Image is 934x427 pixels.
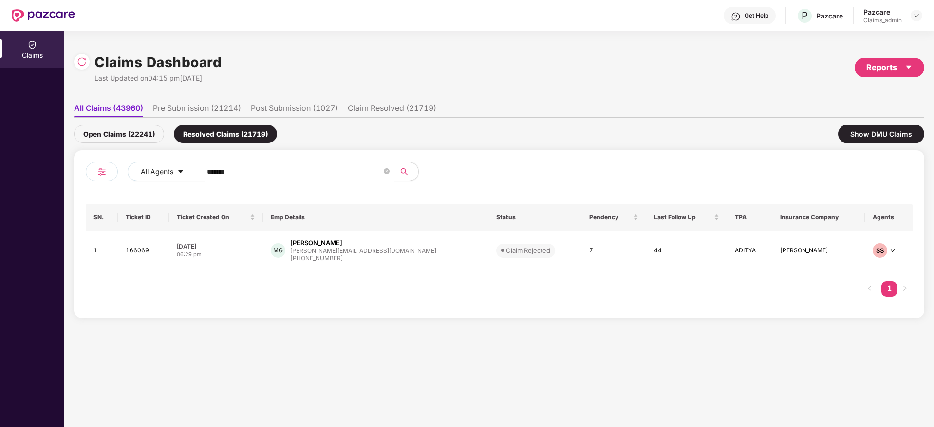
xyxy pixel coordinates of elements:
img: svg+xml;base64,PHN2ZyB4bWxucz0iaHR0cDovL3d3dy53My5vcmcvMjAwMC9zdmciIHdpZHRoPSIyNCIgaGVpZ2h0PSIyNC... [96,166,108,178]
li: 1 [881,281,897,297]
div: Claims_admin [863,17,902,24]
th: Ticket ID [118,204,169,231]
div: Reports [866,61,913,73]
div: Resolved Claims (21719) [174,125,277,143]
li: Post Submission (1027) [251,103,338,117]
td: 166069 [118,231,169,271]
span: P [802,10,808,21]
img: New Pazcare Logo [12,9,75,22]
td: [PERSON_NAME] [772,231,864,271]
h1: Claims Dashboard [94,52,222,73]
th: TPA [727,204,772,231]
div: SS [873,243,887,258]
a: 1 [881,281,897,296]
span: Ticket Created On [177,213,248,221]
span: right [902,285,908,291]
span: Last Follow Up [654,213,712,221]
div: [PERSON_NAME][EMAIL_ADDRESS][DOMAIN_NAME] [290,248,436,254]
span: caret-down [177,168,184,176]
img: svg+xml;base64,PHN2ZyBpZD0iQ2xhaW0iIHhtbG5zPSJodHRwOi8vd3d3LnczLm9yZy8yMDAwL3N2ZyIgd2lkdGg9IjIwIi... [27,40,37,50]
div: Pazcare [816,11,843,20]
button: All Agentscaret-down [128,162,205,181]
th: Agents [865,204,913,231]
td: ADITYA [727,231,772,271]
div: Claim Rejected [506,246,550,255]
span: All Agents [141,166,173,177]
th: Status [488,204,581,231]
span: search [394,168,413,176]
th: Pendency [581,204,646,231]
button: left [862,281,878,297]
th: Emp Details [263,204,488,231]
span: close-circle [384,168,390,174]
div: MG [271,243,285,258]
button: right [897,281,913,297]
div: Open Claims (22241) [74,125,164,143]
td: 7 [581,231,646,271]
div: 06:29 pm [177,250,255,259]
div: Get Help [745,12,768,19]
div: [PERSON_NAME] [290,238,342,248]
li: Previous Page [862,281,878,297]
th: SN. [86,204,118,231]
div: Last Updated on 04:15 pm[DATE] [94,73,222,84]
span: caret-down [905,63,913,71]
td: 1 [86,231,118,271]
th: Insurance Company [772,204,864,231]
div: [DATE] [177,242,255,250]
th: Ticket Created On [169,204,263,231]
span: left [867,285,873,291]
li: Claim Resolved (21719) [348,103,436,117]
span: down [890,248,896,253]
div: [PHONE_NUMBER] [290,254,436,263]
li: Pre Submission (21214) [153,103,241,117]
img: svg+xml;base64,PHN2ZyBpZD0iRHJvcGRvd24tMzJ4MzIiIHhtbG5zPSJodHRwOi8vd3d3LnczLm9yZy8yMDAwL3N2ZyIgd2... [913,12,920,19]
img: svg+xml;base64,PHN2ZyBpZD0iSGVscC0zMngzMiIgeG1sbnM9Imh0dHA6Ly93d3cudzMub3JnLzIwMDAvc3ZnIiB3aWR0aD... [731,12,741,21]
span: close-circle [384,167,390,177]
li: Next Page [897,281,913,297]
td: 44 [646,231,727,271]
th: Last Follow Up [646,204,727,231]
div: Pazcare [863,7,902,17]
span: Pendency [589,213,631,221]
div: Show DMU Claims [838,125,924,143]
button: search [394,162,419,181]
li: All Claims (43960) [74,103,143,117]
img: svg+xml;base64,PHN2ZyBpZD0iUmVsb2FkLTMyeDMyIiB4bWxucz0iaHR0cDovL3d3dy53My5vcmcvMjAwMC9zdmciIHdpZH... [77,57,87,67]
